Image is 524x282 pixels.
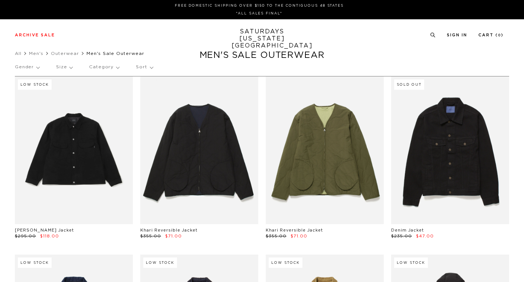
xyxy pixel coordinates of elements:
[15,51,22,56] a: All
[51,51,79,56] a: Outerwear
[15,234,36,238] span: $295.00
[416,234,434,238] span: $47.00
[478,33,504,37] a: Cart (0)
[86,51,144,56] span: Men's Sale Outerwear
[394,258,428,268] div: Low Stock
[447,33,467,37] a: Sign In
[140,234,161,238] span: $355.00
[391,234,412,238] span: $235.00
[266,234,286,238] span: $355.00
[140,228,197,232] a: Khari Reversible Jacket
[89,59,119,76] p: Category
[15,59,39,76] p: Gender
[40,234,59,238] span: $118.00
[29,51,43,56] a: Men's
[15,228,74,232] a: [PERSON_NAME] Jacket
[165,234,182,238] span: $71.00
[18,79,52,90] div: Low Stock
[498,34,501,37] small: 0
[15,33,55,37] a: Archive Sale
[56,59,72,76] p: Size
[136,59,153,76] p: Sort
[232,28,293,49] a: SATURDAYS[US_STATE][GEOGRAPHIC_DATA]
[18,258,52,268] div: Low Stock
[391,228,424,232] a: Denim Jacket
[18,11,501,16] p: *ALL SALES FINAL*
[266,228,323,232] a: Khari Reversible Jacket
[18,3,501,9] p: FREE DOMESTIC SHIPPING OVER $150 TO THE CONTIGUOUS 48 STATES
[291,234,307,238] span: $71.00
[269,258,302,268] div: Low Stock
[143,258,177,268] div: Low Stock
[394,79,424,90] div: Sold Out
